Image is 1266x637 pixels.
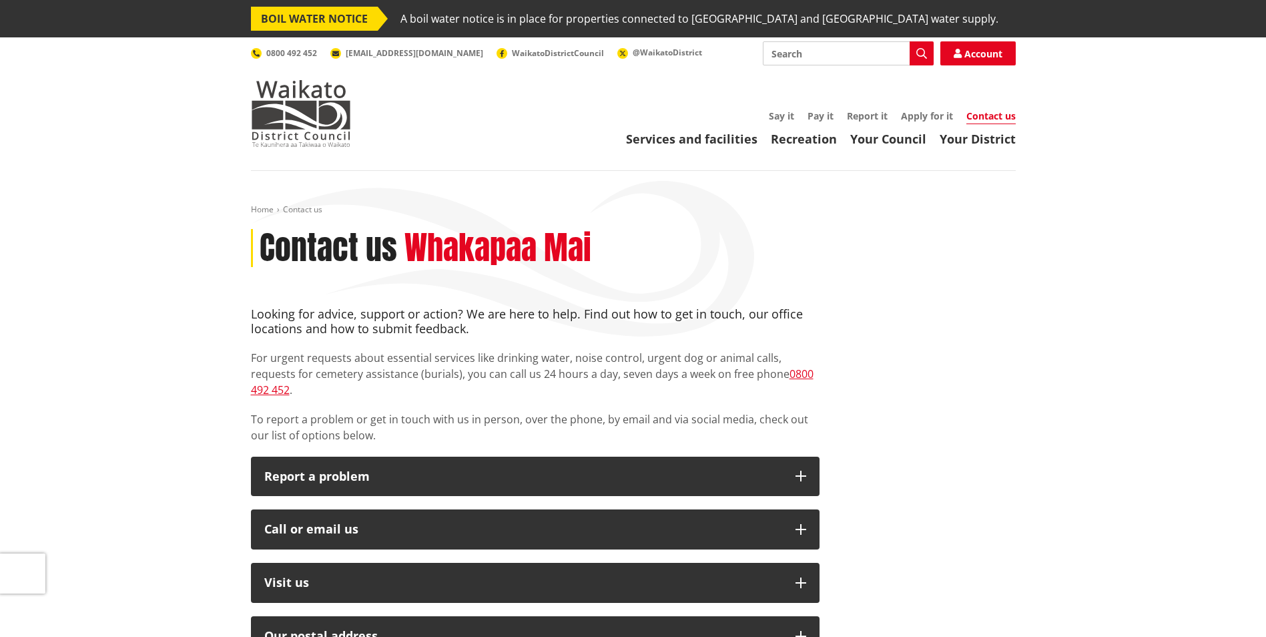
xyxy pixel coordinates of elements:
button: Call or email us [251,509,820,550]
p: To report a problem or get in touch with us in person, over the phone, by email and via social me... [251,411,820,443]
a: Apply for it [901,110,953,122]
a: [EMAIL_ADDRESS][DOMAIN_NAME] [330,47,483,59]
a: 0800 492 452 [251,47,317,59]
button: Report a problem [251,457,820,497]
div: Call or email us [264,523,782,536]
span: @WaikatoDistrict [633,47,702,58]
nav: breadcrumb [251,204,1016,216]
p: For urgent requests about essential services like drinking water, noise control, urgent dog or an... [251,350,820,398]
a: Say it [769,110,794,122]
a: Home [251,204,274,215]
a: Services and facilities [626,131,757,147]
a: Pay it [808,110,834,122]
a: Your District [940,131,1016,147]
a: @WaikatoDistrict [617,47,702,58]
p: Report a problem [264,470,782,483]
a: Recreation [771,131,837,147]
span: 0800 492 452 [266,47,317,59]
h4: Looking for advice, support or action? We are here to help. Find out how to get in touch, our off... [251,307,820,336]
span: Contact us [283,204,322,215]
span: WaikatoDistrictCouncil [512,47,604,59]
a: Account [940,41,1016,65]
span: BOIL WATER NOTICE [251,7,378,31]
a: Your Council [850,131,926,147]
p: Visit us [264,576,782,590]
a: 0800 492 452 [251,367,814,397]
span: A boil water notice is in place for properties connected to [GEOGRAPHIC_DATA] and [GEOGRAPHIC_DAT... [400,7,998,31]
a: Report it [847,110,888,122]
h1: Contact us [260,229,397,268]
button: Visit us [251,563,820,603]
h2: Whakapaa Mai [404,229,591,268]
span: [EMAIL_ADDRESS][DOMAIN_NAME] [346,47,483,59]
input: Search input [763,41,934,65]
a: Contact us [966,110,1016,124]
img: Waikato District Council - Te Kaunihera aa Takiwaa o Waikato [251,80,351,147]
a: WaikatoDistrictCouncil [497,47,604,59]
